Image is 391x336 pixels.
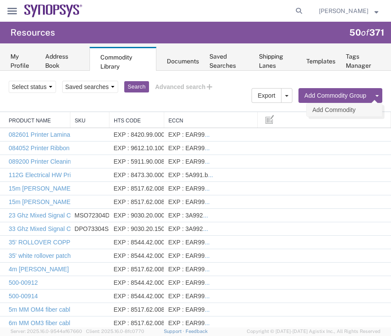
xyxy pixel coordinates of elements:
th: Sku [70,41,109,57]
div: EXP : 5A991.b [168,100,253,109]
div: EXP : 8544.42.0000 [113,221,159,230]
a: ... [205,168,210,175]
div: EXP : EAR99 [168,194,253,203]
a: 500-00914 [9,222,38,229]
div: EXP : 8517.62.0085 [113,113,159,122]
a: 112G Electrical HW Printed Circuit Board [9,101,119,108]
a: Sku [75,46,105,54]
a: 089200 Printer Cleaning Kit [9,87,83,94]
button: Advanced search [149,9,220,23]
div: EXP : EAR99 [168,86,253,95]
div: EXP : EAR99 [168,208,253,216]
span: Server: 2025.16.0-9544af67660 [10,329,82,334]
button: [PERSON_NAME] [318,6,379,16]
a: ... [205,74,210,81]
div: EXP : 8473.30.0002 [113,100,159,109]
div: EXP : EAR99 [168,127,253,135]
span: Client: 2025.16.0-8fc0770 [86,329,144,334]
button: Add Commodity Group [298,17,372,32]
a: ... [205,128,210,135]
a: ... [205,235,210,242]
div: EXP : EAR99 [168,181,253,189]
div: EXP : 8544.42.0000 [113,181,159,189]
div: Saved Searches [209,52,249,70]
div: EXP : EAR99 [168,248,253,257]
a: 35' white rollover patch cord [9,181,84,188]
a: 4m [PERSON_NAME] MMF Fiber Cables [9,195,121,202]
a: 5m MM OM4 fiber cables [9,235,76,242]
div: EXP : 8544.42.0000 [113,208,159,216]
a: HTS Code [114,46,159,54]
span: 50 [349,27,361,38]
a: ... [203,141,208,148]
div: My Profile [10,52,35,70]
a: ... [203,155,208,161]
span: Copyright © [DATE]-[DATE] Agistix Inc., All Rights Reserved [247,328,381,335]
div: EXP : 5911.90.0080 [113,86,159,95]
button: Export [252,17,281,32]
div: EXP : 8517.62.0085 [113,127,159,135]
a: ... [205,195,210,202]
a: Product Name [9,46,66,54]
button: Search [124,10,149,22]
div: EXP : EAR99 [168,167,253,176]
a: ... [205,87,210,94]
div: Tags Manager [346,52,381,70]
a: 6m MM OM3 fiber cables [9,249,76,256]
div: EXP : EAR99 [168,73,253,82]
div: Address Book [45,52,79,70]
a: ... [205,208,210,215]
a: ... [205,60,210,67]
div: EXP : EAR99 [168,59,253,68]
a: 084052 Printer Ribbon [9,74,70,81]
div: Templates [306,57,335,66]
a: ... [205,249,210,256]
td: DPO73304SX [70,152,109,165]
td: MSO72304DX [70,138,109,152]
div: Commodity Library [89,47,156,76]
a: ... [208,101,213,108]
a: Support [164,329,186,334]
a: 15m [PERSON_NAME] smf fiber cable [9,128,113,135]
h4: Resources [10,22,55,43]
div: Shipping Lanes [259,52,296,70]
div: EXP : 8517.62.0085 [113,248,159,257]
div: EXP : EAR99 [168,221,253,230]
a: ... [205,222,210,229]
div: EXP : 9030.20.1500 [113,154,159,162]
div: EXP : 9612.10.1000 [113,73,159,82]
div: of [349,26,384,39]
div: EXP : 3A992 [168,140,253,149]
div: EXP : 8420.99.0000 [113,59,159,68]
div: EXP : 8544.42.0000 [113,167,159,176]
button: Manage table columns [262,41,278,57]
a: ... [205,181,210,188]
th: ECCN [164,41,258,57]
img: logo [24,4,83,17]
a: 33 Ghz Mixed Signal Oscilloscope [9,155,101,161]
div: EXP : 3A992 [168,154,253,162]
a: ECCN [169,46,253,54]
a: 15m [PERSON_NAME] MM OM4 fiber cables [9,114,132,121]
a: 500-00912 [9,208,38,215]
a: Add Commodity [307,33,382,46]
a: 35' ROLLOVER COPPER BATCH CORD [9,168,120,175]
a: Feedback [186,329,208,334]
a: 082601 Printer Laminate [9,60,75,67]
span: 371 [369,27,384,38]
th: HTS Code [109,41,164,57]
a: ... [205,114,210,121]
div: Documents [167,57,199,66]
div: EXP : 8517.62.0085 [113,194,159,203]
div: EXP : 9030.20.0000 [113,140,159,149]
div: EXP : 8517.62.0085 [113,234,159,243]
span: Caleb Jackson [319,6,368,16]
a: 23 Ghz Mixed Signal Oscilloscope [9,141,101,148]
div: EXP : EAR99 [168,113,253,122]
div: EXP : EAR99 [168,234,253,243]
